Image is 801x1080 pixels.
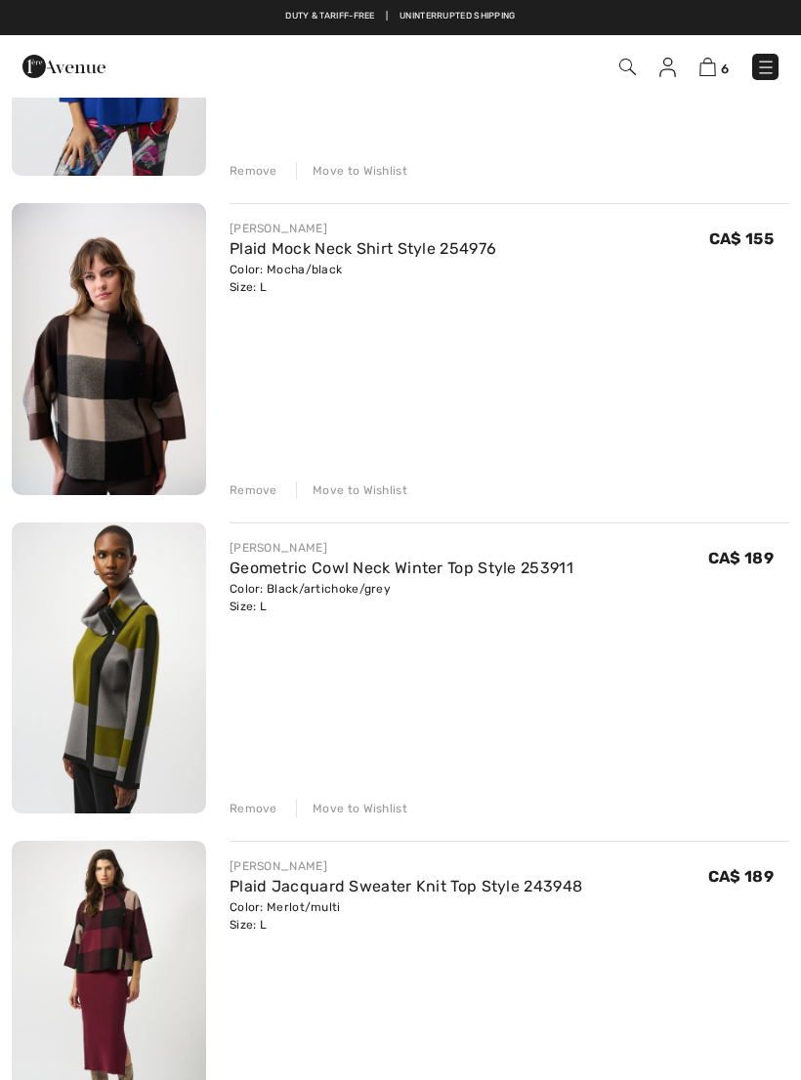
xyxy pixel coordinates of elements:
[708,867,774,886] span: CA$ 189
[230,877,582,895] a: Plaid Jacquard Sweater Knit Top Style 243948
[756,58,776,77] img: Menu
[619,59,636,75] img: Search
[296,162,407,180] div: Move to Wishlist
[12,203,206,495] img: Plaid Mock Neck Shirt Style 254976
[22,47,105,86] img: 1ère Avenue
[230,539,573,557] div: [PERSON_NAME]
[699,55,729,78] a: 6
[230,857,582,875] div: [PERSON_NAME]
[230,800,277,817] div: Remove
[230,898,582,934] div: Color: Merlot/multi Size: L
[230,220,496,237] div: [PERSON_NAME]
[22,56,105,74] a: 1ère Avenue
[230,239,496,258] a: Plaid Mock Neck Shirt Style 254976
[296,800,407,817] div: Move to Wishlist
[709,229,774,248] span: CA$ 155
[708,549,774,567] span: CA$ 189
[12,522,206,813] img: Geometric Cowl Neck Winter Top Style 253911
[230,261,496,296] div: Color: Mocha/black Size: L
[230,162,277,180] div: Remove
[230,559,573,577] a: Geometric Cowl Neck Winter Top Style 253911
[230,580,573,615] div: Color: Black/artichoke/grey Size: L
[296,481,407,499] div: Move to Wishlist
[659,58,676,77] img: My Info
[721,62,729,76] span: 6
[699,58,716,76] img: Shopping Bag
[230,481,277,499] div: Remove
